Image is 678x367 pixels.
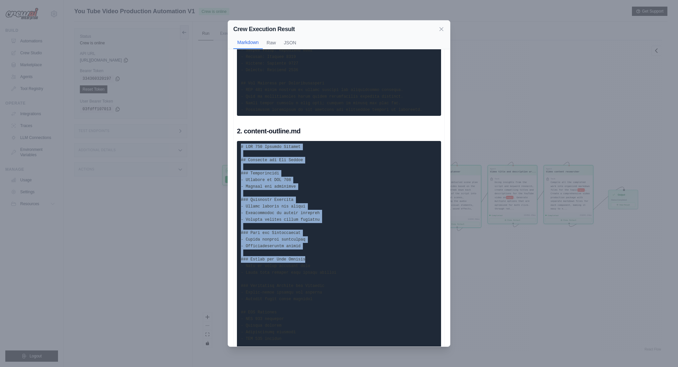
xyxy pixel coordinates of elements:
[263,36,280,49] button: Raw
[233,36,263,49] button: Markdown
[237,126,441,136] h2: 2. content-outline.md
[280,36,300,49] button: JSON
[645,335,678,367] iframe: Chat Widget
